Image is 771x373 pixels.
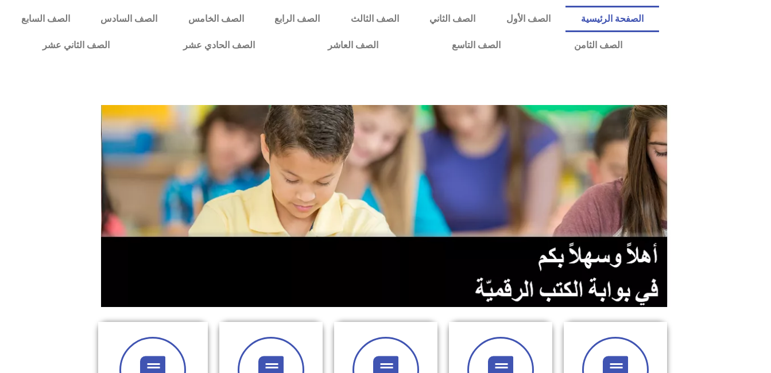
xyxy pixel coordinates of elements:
[414,6,490,32] a: الصف الثاني
[6,6,85,32] a: الصف السابع
[565,6,658,32] a: الصفحة الرئيسية
[259,6,335,32] a: الصف الرابع
[291,32,415,59] a: الصف العاشر
[335,6,414,32] a: الصف الثالث
[6,32,146,59] a: الصف الثاني عشر
[173,6,259,32] a: الصف الخامس
[415,32,537,59] a: الصف التاسع
[86,6,173,32] a: الصف السادس
[491,6,565,32] a: الصف الأول
[146,32,292,59] a: الصف الحادي عشر
[537,32,659,59] a: الصف الثامن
